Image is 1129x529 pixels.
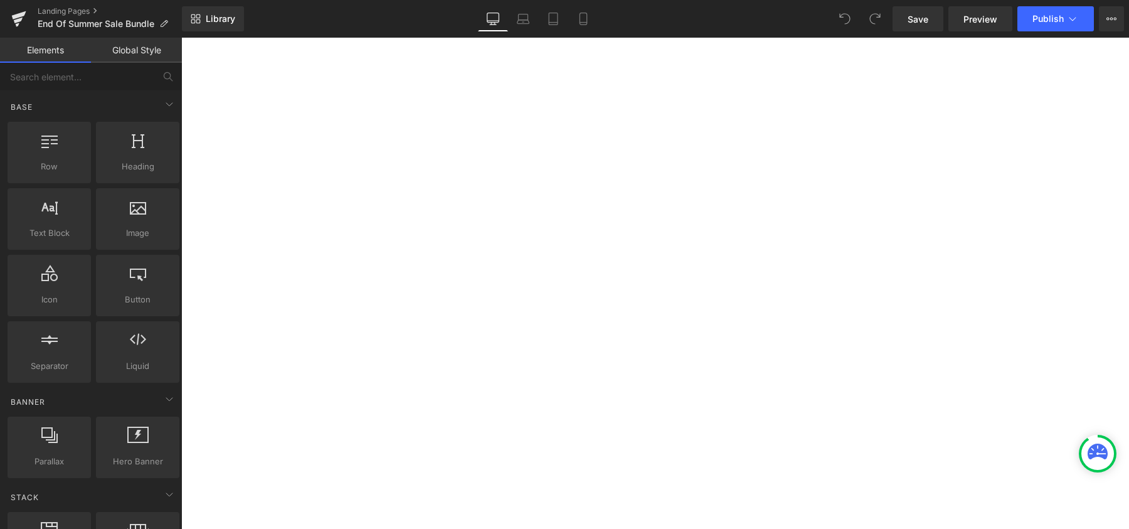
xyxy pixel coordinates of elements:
[478,6,508,31] a: Desktop
[568,6,598,31] a: Mobile
[182,6,244,31] a: New Library
[100,360,176,373] span: Liquid
[9,491,40,503] span: Stack
[100,293,176,306] span: Button
[11,455,87,468] span: Parallax
[100,455,176,468] span: Hero Banner
[1099,6,1124,31] button: More
[9,396,46,408] span: Banner
[862,6,888,31] button: Redo
[538,6,568,31] a: Tablet
[832,6,857,31] button: Undo
[963,13,997,26] span: Preview
[100,227,176,240] span: Image
[948,6,1012,31] a: Preview
[11,227,87,240] span: Text Block
[508,6,538,31] a: Laptop
[11,360,87,373] span: Separator
[9,101,34,113] span: Base
[91,38,182,63] a: Global Style
[1017,6,1094,31] button: Publish
[100,160,176,173] span: Heading
[11,160,87,173] span: Row
[206,13,235,24] span: Library
[11,293,87,306] span: Icon
[38,19,154,29] span: End Of Summer Sale Bundle
[908,13,928,26] span: Save
[38,6,182,16] a: Landing Pages
[1032,14,1064,24] span: Publish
